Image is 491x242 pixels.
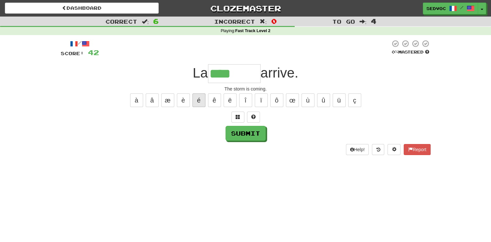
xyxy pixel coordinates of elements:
[168,3,322,14] a: Clozemaster
[192,93,205,107] button: é
[226,126,266,141] button: Submit
[372,144,384,155] button: Round history (alt+y)
[153,17,159,25] span: 6
[317,93,330,107] button: û
[130,93,143,107] button: à
[460,5,463,10] span: /
[270,93,283,107] button: ô
[161,93,174,107] button: æ
[105,18,137,25] span: Correct
[260,19,267,24] span: :
[61,86,431,92] div: The storm is coming.
[390,49,431,55] div: Mastered
[5,3,159,14] a: Dashboard
[426,6,446,11] span: SedVoc
[61,40,99,48] div: /
[301,93,314,107] button: ù
[286,93,299,107] button: œ
[142,19,149,24] span: :
[392,49,398,54] span: 0 %
[239,93,252,107] button: î
[231,112,244,123] button: Switch sentence to multiple choice alt+p
[261,65,299,80] span: arrive.
[255,93,268,107] button: ï
[247,112,260,123] button: Single letter hint - you only get 1 per sentence and score half the points! alt+h
[61,51,84,56] span: Score:
[332,18,355,25] span: To go
[346,144,369,155] button: Help!
[360,19,367,24] span: :
[235,29,271,33] strong: Fast Track Level 2
[348,93,361,107] button: ç
[88,48,99,56] span: 42
[224,93,237,107] button: ë
[177,93,190,107] button: è
[371,17,376,25] span: 4
[146,93,159,107] button: â
[214,18,255,25] span: Incorrect
[271,17,277,25] span: 0
[404,144,430,155] button: Report
[193,65,208,80] span: La
[423,3,478,14] a: SedVoc /
[333,93,346,107] button: ü
[208,93,221,107] button: ê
